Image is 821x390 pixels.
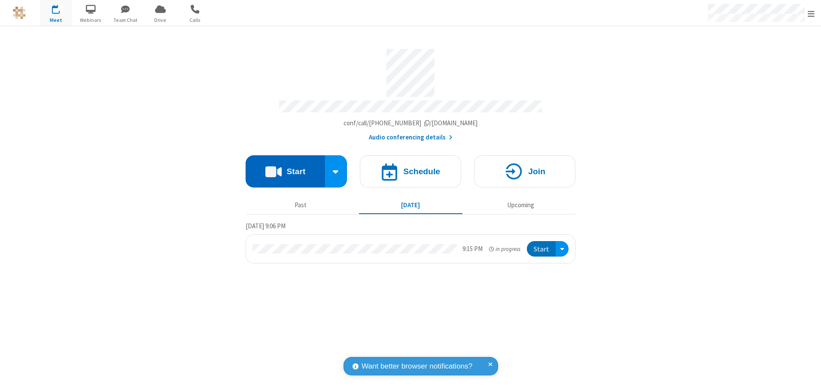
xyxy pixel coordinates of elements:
[246,42,575,142] section: Account details
[75,16,107,24] span: Webinars
[40,16,72,24] span: Meet
[474,155,575,187] button: Join
[528,167,545,175] h4: Join
[556,241,569,257] div: Open menu
[246,222,286,230] span: [DATE] 9:06 PM
[369,133,453,142] button: Audio conferencing details
[144,16,176,24] span: Drive
[286,167,305,175] h4: Start
[527,241,556,257] button: Start
[344,118,478,128] button: Copy my meeting room linkCopy my meeting room link
[179,16,211,24] span: Calls
[58,5,64,11] div: 1
[325,155,347,187] div: Start conference options
[469,197,572,213] button: Upcoming
[246,221,575,264] section: Today's Meetings
[109,16,142,24] span: Team Chat
[360,155,461,187] button: Schedule
[362,361,472,372] span: Want better browser notifications?
[249,197,353,213] button: Past
[462,244,483,254] div: 9:15 PM
[13,6,26,19] img: QA Selenium DO NOT DELETE OR CHANGE
[489,245,520,253] em: in progress
[246,155,325,187] button: Start
[359,197,462,213] button: [DATE]
[344,119,478,127] span: Copy my meeting room link
[403,167,440,175] h4: Schedule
